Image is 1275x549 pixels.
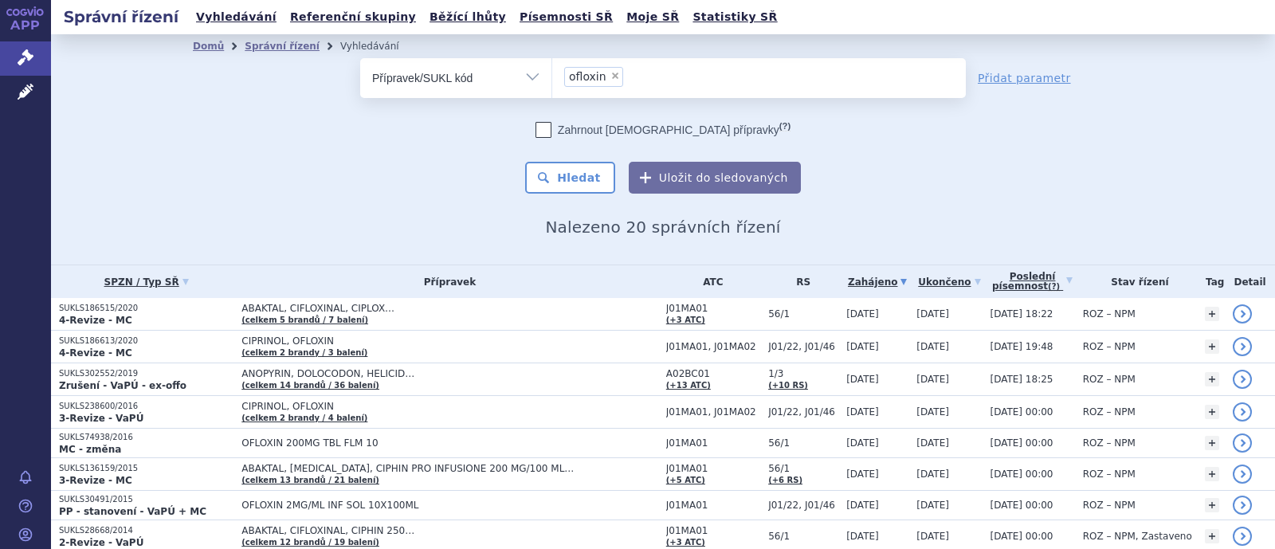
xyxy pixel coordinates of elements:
p: SUKLS30491/2015 [59,494,233,505]
span: [DATE] [916,500,949,511]
span: [DATE] 00:00 [990,531,1053,542]
span: ROZ – NPM [1083,341,1136,352]
span: J01MA01 [666,500,760,511]
a: + [1205,498,1219,512]
a: (+13 ATC) [666,381,711,390]
a: (+6 RS) [768,476,802,484]
span: [DATE] [846,374,879,385]
span: [DATE] [846,500,879,511]
span: J01MA01 [666,303,760,314]
span: [DATE] [916,469,949,480]
span: J01/22, J01/46 [768,341,838,352]
p: SUKLS136159/2015 [59,463,233,474]
span: ROZ – NPM [1083,500,1136,511]
span: J01MA01, J01MA02 [666,406,760,418]
a: (celkem 2 brandy / 3 balení) [241,348,367,357]
a: + [1205,467,1219,481]
span: [DATE] [916,341,949,352]
a: Zahájeno [846,271,908,293]
span: Nalezeno 20 správních řízení [545,218,780,237]
input: ofloxin [628,66,637,86]
a: Ukončeno [916,271,982,293]
span: ROZ – NPM, Zastaveno [1083,531,1192,542]
span: J01/22, J01/46 [768,500,838,511]
a: (celkem 13 brandů / 21 balení) [241,476,379,484]
span: [DATE] [846,406,879,418]
a: (+3 ATC) [666,316,705,324]
span: ROZ – NPM [1083,437,1136,449]
span: ROZ – NPM [1083,308,1136,320]
a: Správní řízení [245,41,320,52]
span: [DATE] 00:00 [990,406,1053,418]
a: (+3 ATC) [666,538,705,547]
strong: Zrušení - VaPÚ - ex-offo [59,380,186,391]
a: detail [1233,337,1252,356]
abbr: (?) [779,121,790,131]
strong: 3-Revize - MC [59,475,132,486]
span: [DATE] 18:22 [990,308,1053,320]
span: 56/1 [768,531,838,542]
span: [DATE] [916,531,949,542]
p: SUKLS302552/2019 [59,368,233,379]
span: ROZ – NPM [1083,374,1136,385]
span: [DATE] 00:00 [990,469,1053,480]
span: 1/3 [768,368,838,379]
button: Uložit do sledovaných [629,162,801,194]
span: [DATE] [846,469,879,480]
span: ANOPYRIN, DOLOCODON, HELICID… [241,368,640,379]
li: Vyhledávání [340,34,420,58]
strong: 4-Revize - MC [59,315,132,326]
span: [DATE] 19:48 [990,341,1053,352]
p: SUKLS28668/2014 [59,525,233,536]
abbr: (?) [1048,282,1060,292]
a: (celkem 5 brandů / 7 balení) [241,316,368,324]
span: [DATE] 18:25 [990,374,1053,385]
span: OFLOXIN 2MG/ML INF SOL 10X100ML [241,500,640,511]
a: + [1205,339,1219,354]
span: A02BC01 [666,368,760,379]
span: [DATE] [846,437,879,449]
button: Hledat [525,162,615,194]
span: [DATE] [846,531,879,542]
th: Detail [1225,265,1275,298]
th: ATC [658,265,760,298]
a: detail [1233,304,1252,324]
a: Přidat parametr [978,70,1071,86]
span: ROZ – NPM [1083,406,1136,418]
th: RS [760,265,838,298]
th: Stav řízení [1075,265,1198,298]
a: Vyhledávání [191,6,281,28]
strong: MC - změna [59,444,121,455]
span: [DATE] [916,437,949,449]
a: Referenční skupiny [285,6,421,28]
span: [DATE] [916,308,949,320]
span: 56/1 [768,463,838,474]
strong: 3-Revize - VaPÚ [59,413,143,424]
span: J01/22, J01/46 [768,406,838,418]
a: SPZN / Typ SŘ [59,271,233,293]
p: SUKLS186613/2020 [59,335,233,347]
strong: 2-Revize - VaPÚ [59,537,143,548]
strong: 4-Revize - MC [59,347,132,359]
span: CIPRINOL, OFLOXIN [241,335,640,347]
th: Přípravek [233,265,658,298]
span: [DATE] [916,406,949,418]
label: Zahrnout [DEMOGRAPHIC_DATA] přípravky [535,122,790,138]
a: + [1205,307,1219,321]
span: [DATE] [846,308,879,320]
a: Písemnosti SŘ [515,6,618,28]
span: J01MA01 [666,463,760,474]
a: (+10 RS) [768,381,808,390]
span: 56/1 [768,437,838,449]
a: Moje SŘ [622,6,684,28]
a: Poslednípísemnost(?) [990,265,1074,298]
h2: Správní řízení [51,6,191,28]
span: J01MA01 [666,437,760,449]
span: [DATE] 00:00 [990,437,1053,449]
span: J01MA01, J01MA02 [666,341,760,352]
p: SUKLS186515/2020 [59,303,233,314]
a: detail [1233,433,1252,453]
a: (celkem 14 brandů / 36 balení) [241,381,379,390]
span: CIPRINOL, OFLOXIN [241,401,640,412]
th: Tag [1197,265,1225,298]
